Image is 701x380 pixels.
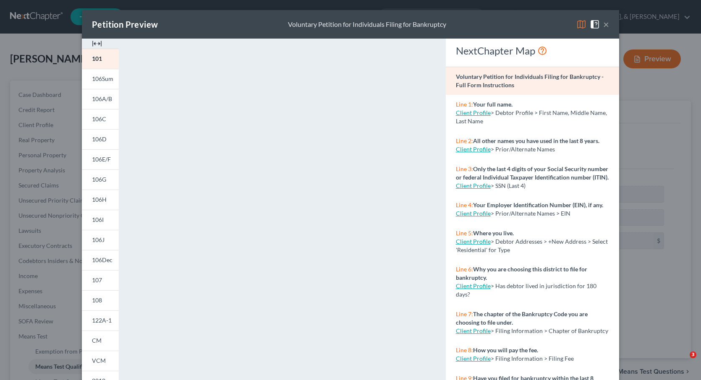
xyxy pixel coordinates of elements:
[82,129,119,149] a: 106D
[92,75,113,82] span: 106Sum
[92,276,102,284] span: 107
[456,238,491,245] a: Client Profile
[456,310,473,318] span: Line 7:
[473,101,513,108] strong: Your full name.
[456,101,473,108] span: Line 1:
[603,19,609,29] button: ×
[456,282,596,298] span: > Has debtor lived in jurisdiction for 180 days?
[92,95,112,102] span: 106A/B
[690,351,696,358] span: 3
[456,229,473,237] span: Line 5:
[456,182,491,189] a: Client Profile
[92,297,102,304] span: 108
[672,351,693,372] iframe: Intercom live chat
[92,156,111,163] span: 106E/F
[456,265,473,273] span: Line 6:
[491,182,526,189] span: > SSN (Last 4)
[456,137,473,144] span: Line 2:
[92,317,112,324] span: 122A-1
[456,73,604,88] strong: Voluntary Petition for Individuals Filing for Bankruptcy - Full Form Instructions
[82,49,119,69] a: 101
[82,331,119,351] a: CM
[92,216,104,223] span: 106I
[456,346,473,354] span: Line 8:
[92,55,102,62] span: 101
[491,146,555,153] span: > Prior/Alternate Names
[456,210,491,217] a: Client Profile
[92,135,107,143] span: 106D
[491,355,574,362] span: > Filing Information > Filing Fee
[82,210,119,230] a: 106I
[456,265,587,281] strong: Why you are choosing this district to file for bankruptcy.
[92,337,102,344] span: CM
[456,310,588,326] strong: The chapter of the Bankruptcy Code you are choosing to file under.
[456,109,607,125] span: > Debtor Profile > First Name, Middle Name, Last Name
[456,282,491,289] a: Client Profile
[92,357,106,364] span: VCM
[456,109,491,116] a: Client Profile
[92,18,158,30] div: Petition Preview
[576,19,586,29] img: map-eea8200ae884c6f1103ae1953ef3d486a96c86aabb227e865a55264e3737af1f.svg
[92,256,112,263] span: 106Dec
[491,327,608,334] span: > Filing Information > Chapter of Bankruptcy
[456,165,473,172] span: Line 3:
[456,146,491,153] a: Client Profile
[82,290,119,310] a: 108
[82,149,119,169] a: 106E/F
[288,20,446,29] div: Voluntary Petition for Individuals Filing for Bankruptcy
[473,229,514,237] strong: Where you live.
[473,201,603,208] strong: Your Employer Identification Number (EIN), if any.
[456,355,491,362] a: Client Profile
[92,115,106,122] span: 106C
[82,270,119,290] a: 107
[92,39,102,49] img: expand-e0f6d898513216a626fdd78e52531dac95497ffd26381d4c15ee2fc46db09dca.svg
[82,190,119,210] a: 106H
[456,165,609,181] strong: Only the last 4 digits of your Social Security number or federal Individual Taxpayer Identificati...
[456,327,491,334] a: Client Profile
[92,196,107,203] span: 106H
[82,169,119,190] a: 106G
[456,238,608,253] span: > Debtor Addresses > +New Address > Select 'Residential' for Type
[456,201,473,208] span: Line 4:
[82,250,119,270] a: 106Dec
[82,89,119,109] a: 106A/B
[92,176,106,183] span: 106G
[92,236,105,243] span: 106J
[82,109,119,129] a: 106C
[82,310,119,331] a: 122A-1
[82,351,119,371] a: VCM
[491,210,570,217] span: > Prior/Alternate Names > EIN
[456,44,609,57] div: NextChapter Map
[82,230,119,250] a: 106J
[82,69,119,89] a: 106Sum
[473,346,538,354] strong: How you will pay the fee.
[473,137,599,144] strong: All other names you have used in the last 8 years.
[590,19,600,29] img: help-close-5ba153eb36485ed6c1ea00a893f15db1cb9b99d6cae46e1a8edb6c62d00a1a76.svg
